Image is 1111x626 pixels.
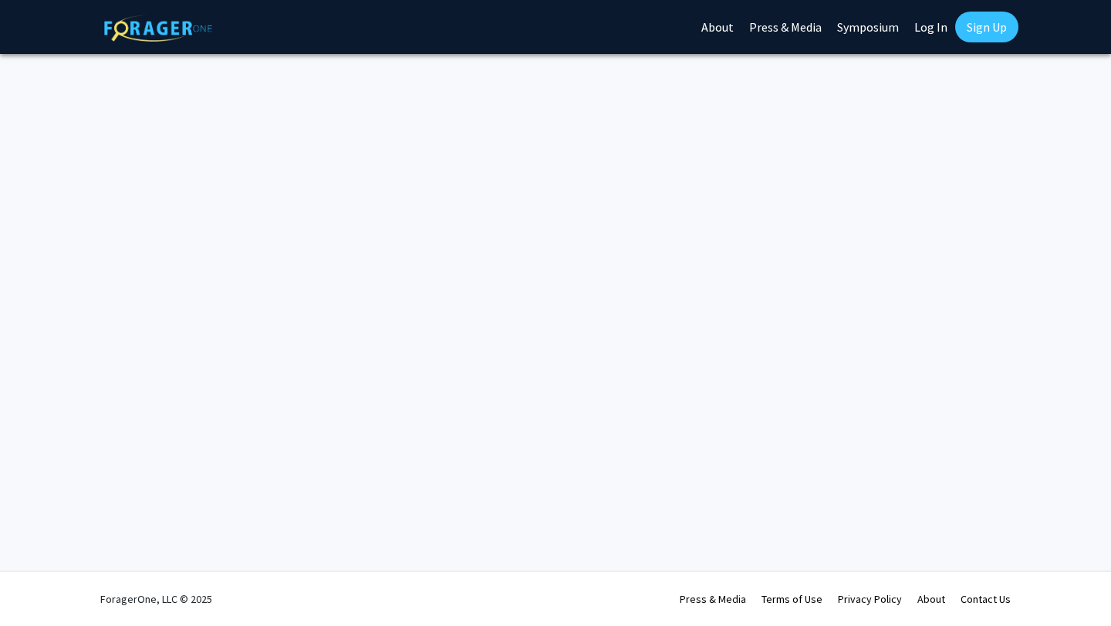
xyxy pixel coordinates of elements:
a: Contact Us [961,592,1011,606]
a: Terms of Use [761,592,822,606]
div: ForagerOne, LLC © 2025 [100,572,212,626]
a: Privacy Policy [838,592,902,606]
a: Sign Up [955,12,1018,42]
a: Press & Media [680,592,746,606]
a: About [917,592,945,606]
img: ForagerOne Logo [104,15,212,42]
